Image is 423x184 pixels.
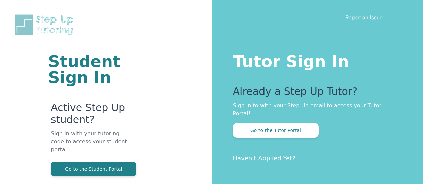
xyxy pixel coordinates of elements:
[51,130,131,162] p: Sign in with your tutoring code to access your student portal!
[233,123,319,138] button: Go to the Tutor Portal
[345,14,383,21] a: Report an Issue
[233,127,319,133] a: Go to the Tutor Portal
[233,51,397,69] h1: Tutor Sign In
[233,102,397,118] p: Sign in to with your Step Up email to access your Tutor Portal!
[233,155,296,162] a: Haven't Applied Yet?
[51,166,136,172] a: Go to the Student Portal
[233,85,397,102] p: Already a Step Up Tutor?
[51,162,136,176] button: Go to the Student Portal
[48,53,131,85] h1: Student Sign In
[13,13,78,36] img: Step Up Tutoring horizontal logo
[51,102,131,130] p: Active Step Up student?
